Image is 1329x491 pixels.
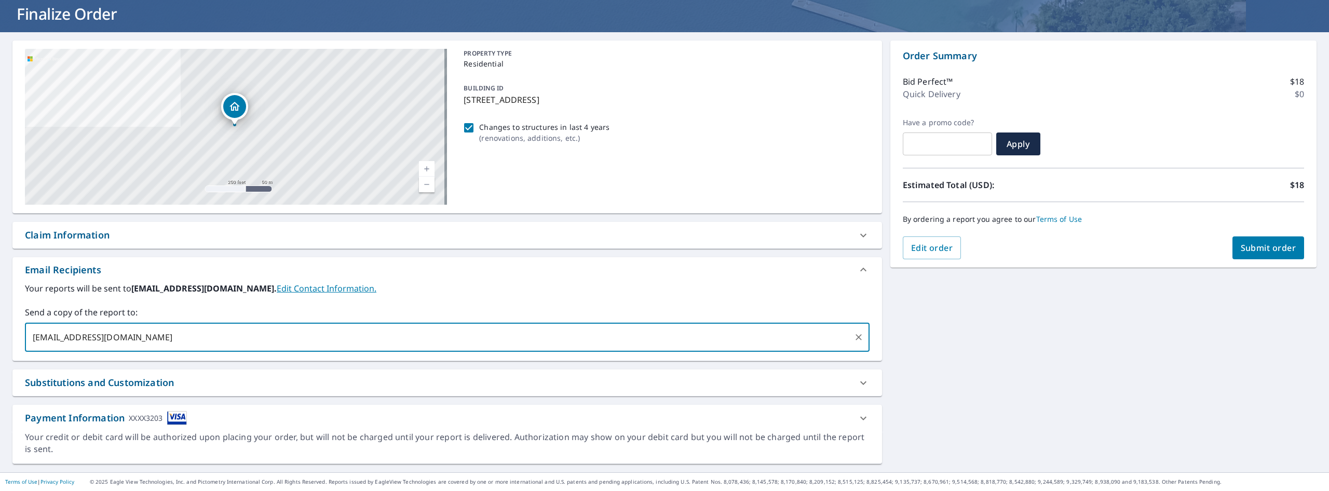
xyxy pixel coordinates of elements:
[1241,242,1296,254] span: Submit order
[1232,236,1305,259] button: Submit order
[90,478,1324,486] p: © 2025 Eagle View Technologies, Inc. and Pictometry International Corp. All Rights Reserved. Repo...
[479,132,609,143] p: ( renovations, additions, etc. )
[277,283,376,294] a: EditContactInfo
[1036,214,1082,224] a: Terms of Use
[903,215,1304,224] p: By ordering a report you agree to our
[1290,75,1304,88] p: $18
[5,478,37,485] a: Terms of Use
[903,49,1304,63] p: Order Summary
[25,431,870,455] div: Your credit or debit card will be authorized upon placing your order, but will not be charged unt...
[464,84,504,92] p: BUILDING ID
[903,179,1104,191] p: Estimated Total (USD):
[167,411,187,425] img: cardImage
[131,283,277,294] b: [EMAIL_ADDRESS][DOMAIN_NAME].
[25,282,870,295] label: Your reports will be sent to
[25,306,870,319] label: Send a copy of the report to:
[464,58,865,69] p: Residential
[419,161,435,177] a: Current Level 17, Zoom In
[12,369,882,396] div: Substitutions and Customization
[1295,88,1304,100] p: $0
[129,411,162,425] div: XXXX3203
[221,93,248,125] div: Dropped pin, building 1, Residential property, 179 Cherry Grove Dr West Columbia, SC 29170
[12,257,882,282] div: Email Recipients
[911,242,953,254] span: Edit order
[25,263,101,277] div: Email Recipients
[903,75,953,88] p: Bid Perfect™
[25,376,174,390] div: Substitutions and Customization
[40,478,74,485] a: Privacy Policy
[12,222,882,248] div: Claim Information
[903,118,992,127] label: Have a promo code?
[5,479,74,485] p: |
[1005,138,1032,150] span: Apply
[903,236,961,259] button: Edit order
[851,330,866,344] button: Clear
[464,94,865,106] p: [STREET_ADDRESS]
[1290,179,1304,191] p: $18
[12,405,882,431] div: Payment InformationXXXX3203cardImage
[12,3,1317,24] h1: Finalize Order
[464,49,865,58] p: PROPERTY TYPE
[419,177,435,192] a: Current Level 17, Zoom Out
[996,132,1040,155] button: Apply
[25,228,110,242] div: Claim Information
[25,411,187,425] div: Payment Information
[479,122,609,132] p: Changes to structures in last 4 years
[903,88,960,100] p: Quick Delivery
